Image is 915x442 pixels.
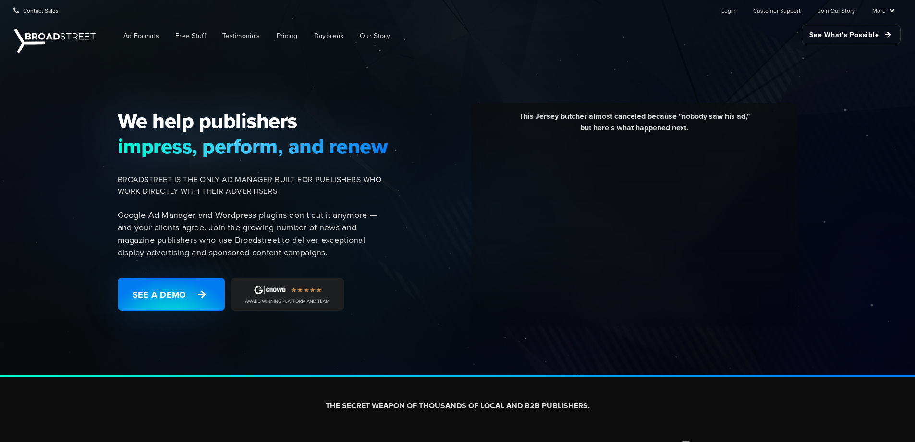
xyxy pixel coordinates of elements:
a: See a Demo [118,278,225,311]
a: Customer Support [753,0,801,20]
a: Testimonials [215,25,268,47]
a: Ad Formats [116,25,166,47]
span: Our Story [360,31,390,41]
span: Daybreak [314,31,343,41]
span: We help publishers [118,108,389,133]
a: Our Story [353,25,397,47]
div: This Jersey butcher almost canceled because "nobody saw his ad," but here's what happened next. [478,111,791,141]
a: Login [721,0,736,20]
a: Free Stuff [168,25,213,47]
a: Contact Sales [13,0,59,20]
span: Pricing [277,31,298,41]
h2: THE SECRET WEAPON OF THOUSANDS OF LOCAL AND B2B PUBLISHERS. [190,401,726,411]
nav: Main [101,20,901,51]
a: More [872,0,895,20]
span: Ad Formats [123,31,159,41]
p: Google Ad Manager and Wordpress plugins don't cut it anymore — and your clients agree. Join the g... [118,209,389,259]
span: BROADSTREET IS THE ONLY AD MANAGER BUILT FOR PUBLISHERS WHO WORK DIRECTLY WITH THEIR ADVERTISERS [118,174,389,197]
span: Testimonials [222,31,260,41]
span: impress, perform, and renew [118,134,389,159]
img: Broadstreet | The Ad Manager for Small Publishers [14,29,96,53]
a: Daybreak [307,25,351,47]
a: Pricing [269,25,305,47]
a: Join Our Story [818,0,855,20]
span: Free Stuff [175,31,206,41]
iframe: YouTube video player [478,141,791,316]
a: See What's Possible [802,25,901,44]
